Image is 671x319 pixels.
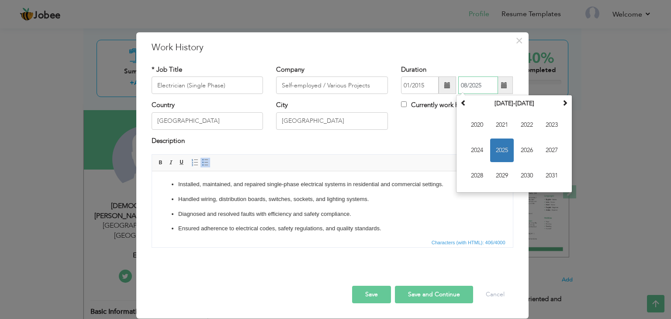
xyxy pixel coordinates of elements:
span: 2028 [465,164,489,187]
label: Company [276,65,304,74]
span: 2030 [515,164,539,187]
span: 2029 [490,164,514,187]
span: 2022 [515,113,539,137]
span: 2027 [540,139,564,162]
label: Duration [401,65,426,74]
label: City [276,101,288,110]
a: Bold [156,158,166,167]
span: Previous Decade [460,100,467,106]
th: Select Decade [469,97,560,110]
div: Statistics [430,239,508,246]
span: Characters (with HTML): 406/4000 [430,239,507,246]
button: Save and Continue [395,286,473,303]
input: Currently work here [401,101,407,107]
button: Save [352,286,391,303]
span: 2023 [540,113,564,137]
span: 2020 [465,113,489,137]
span: 2025 [490,139,514,162]
span: 2024 [465,139,489,162]
span: × [515,33,523,49]
span: 2031 [540,164,564,187]
label: * Job Title [152,65,182,74]
input: Present [458,76,498,94]
label: Country [152,101,175,110]
label: Description [152,136,185,146]
h3: Work History [152,41,513,54]
label: Currently work here [401,101,468,110]
a: Insert/Remove Numbered List [190,158,200,167]
button: Close [512,34,526,48]
span: 2021 [490,113,514,137]
iframe: Rich Text Editor, workEditor [152,171,513,237]
a: Italic [166,158,176,167]
button: Cancel [477,286,513,303]
input: From [401,76,439,94]
a: Insert/Remove Bulleted List [201,158,210,167]
span: Next Decade [562,100,568,106]
a: Underline [177,158,187,167]
span: 2026 [515,139,539,162]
